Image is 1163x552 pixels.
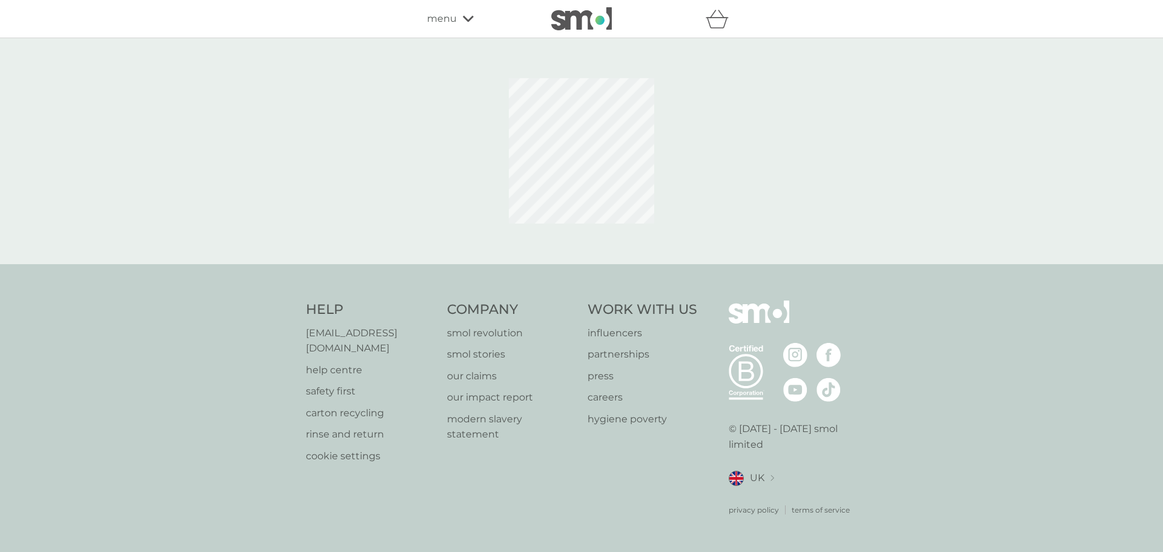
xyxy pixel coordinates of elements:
img: smol [551,7,612,30]
div: basket [706,7,736,31]
img: visit the smol Youtube page [783,377,807,402]
h4: Company [447,301,576,319]
p: © [DATE] - [DATE] smol limited [729,421,858,452]
img: visit the smol Instagram page [783,343,807,367]
a: press [588,368,697,384]
img: visit the smol Facebook page [817,343,841,367]
a: [EMAIL_ADDRESS][DOMAIN_NAME] [306,325,435,356]
a: modern slavery statement [447,411,576,442]
a: help centre [306,362,435,378]
h4: Help [306,301,435,319]
a: privacy policy [729,504,779,516]
span: UK [750,470,764,486]
a: careers [588,390,697,405]
img: smol [729,301,789,342]
a: hygiene poverty [588,411,697,427]
a: our impact report [447,390,576,405]
a: influencers [588,325,697,341]
a: our claims [447,368,576,384]
span: menu [427,11,457,27]
h4: Work With Us [588,301,697,319]
a: carton recycling [306,405,435,421]
a: safety first [306,384,435,399]
a: smol revolution [447,325,576,341]
a: terms of service [792,504,850,516]
a: smol stories [447,347,576,362]
a: partnerships [588,347,697,362]
a: rinse and return [306,427,435,442]
img: select a new location [770,475,774,482]
a: cookie settings [306,448,435,464]
img: UK flag [729,471,744,486]
img: visit the smol Tiktok page [817,377,841,402]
